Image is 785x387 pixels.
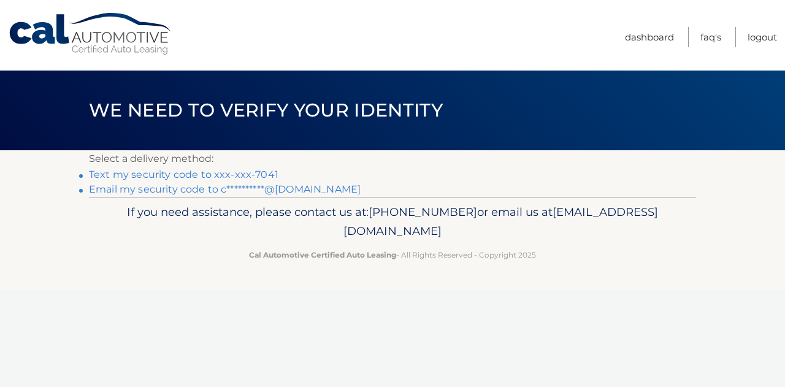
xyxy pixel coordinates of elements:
[89,150,696,167] p: Select a delivery method:
[369,205,477,219] span: [PHONE_NUMBER]
[748,27,777,47] a: Logout
[625,27,674,47] a: Dashboard
[89,183,361,195] a: Email my security code to c**********@[DOMAIN_NAME]
[97,202,688,242] p: If you need assistance, please contact us at: or email us at
[249,250,396,259] strong: Cal Automotive Certified Auto Leasing
[700,27,721,47] a: FAQ's
[89,169,278,180] a: Text my security code to xxx-xxx-7041
[97,248,688,261] p: - All Rights Reserved - Copyright 2025
[8,12,174,56] a: Cal Automotive
[89,99,443,121] span: We need to verify your identity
